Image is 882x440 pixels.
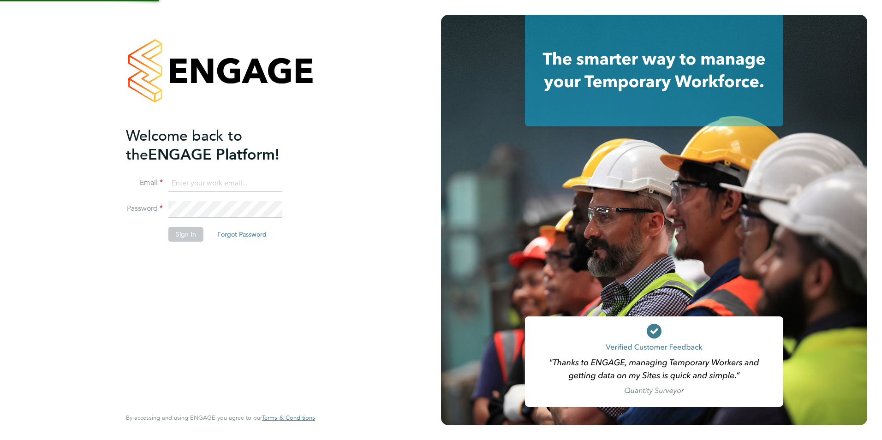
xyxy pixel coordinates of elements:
span: By accessing and using ENGAGE you agree to our [126,414,315,422]
a: Terms & Conditions [262,414,315,422]
span: Welcome back to the [126,127,242,164]
button: Sign In [168,227,203,242]
label: Email [126,178,163,188]
input: Enter your work email... [168,175,282,192]
button: Forgot Password [210,227,274,242]
h2: ENGAGE Platform! [126,126,306,164]
label: Password [126,204,163,214]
